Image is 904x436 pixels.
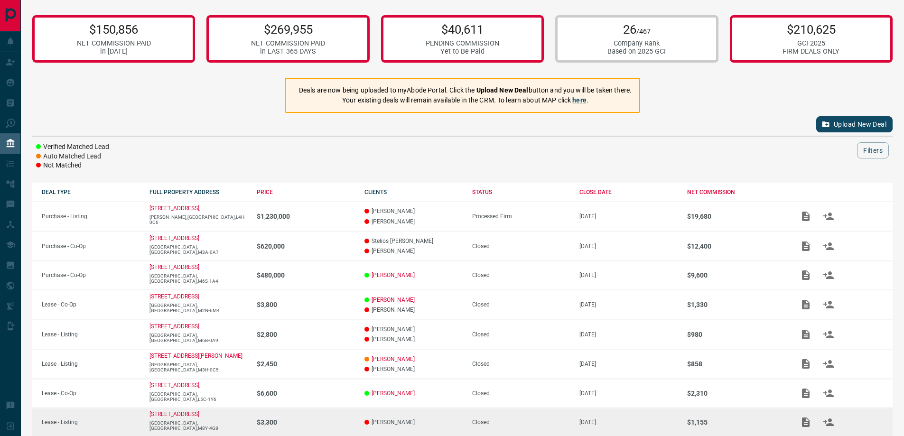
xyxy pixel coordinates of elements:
p: $480,000 [257,271,355,279]
p: Lease - Co-Op [42,301,140,308]
p: $150,856 [77,22,151,37]
div: PENDING COMMISSION [426,39,499,47]
p: Lease - Listing [42,331,140,338]
span: Match Clients [817,301,840,307]
span: Add / View Documents [794,331,817,337]
p: Your existing deals will remain available in the CRM. To learn about MAP click . [299,95,632,105]
a: [STREET_ADDRESS], [149,382,200,389]
span: Match Clients [817,360,840,367]
div: Yet to Be Paid [426,47,499,56]
p: 26 [607,22,666,37]
p: [PERSON_NAME] [364,336,463,343]
a: [STREET_ADDRESS] [149,235,199,241]
span: Add / View Documents [794,418,817,425]
p: [GEOGRAPHIC_DATA],[GEOGRAPHIC_DATA],M6B-0A9 [149,333,248,343]
p: [PERSON_NAME] [364,306,463,313]
div: in [DATE] [77,47,151,56]
a: [STREET_ADDRESS] [149,411,199,417]
p: [PERSON_NAME] [364,208,463,214]
span: Add / View Documents [794,390,817,396]
p: $1,230,000 [257,213,355,220]
li: Verified Matched Lead [36,142,109,152]
p: [GEOGRAPHIC_DATA],[GEOGRAPHIC_DATA],M8Y-4G8 [149,420,248,431]
p: $6,600 [257,390,355,397]
div: Closed [472,243,570,250]
p: [DATE] [579,390,678,397]
p: Lease - Listing [42,361,140,367]
p: $2,310 [687,390,785,397]
p: [GEOGRAPHIC_DATA],[GEOGRAPHIC_DATA],M3A-0A7 [149,244,248,255]
span: Match Clients [817,213,840,219]
span: Add / View Documents [794,213,817,219]
p: [DATE] [579,213,678,220]
p: $19,680 [687,213,785,220]
p: $3,800 [257,301,355,308]
a: [PERSON_NAME] [372,272,415,278]
div: GCI 2025 [783,39,839,47]
p: $2,450 [257,360,355,368]
p: [DATE] [579,272,678,278]
div: Closed [472,390,570,397]
div: NET COMMISSION PAID [77,39,151,47]
button: Filters [857,142,889,158]
div: FIRM DEALS ONLY [783,47,839,56]
p: [DATE] [579,243,678,250]
div: CLOSE DATE [579,189,678,195]
span: Match Clients [817,331,840,337]
a: here [572,96,587,104]
span: Add / View Documents [794,301,817,307]
div: Closed [472,419,570,426]
div: Closed [472,331,570,338]
a: [PERSON_NAME] [372,356,415,362]
span: Match Clients [817,418,840,425]
a: [STREET_ADDRESS] [149,323,199,330]
p: $1,330 [687,301,785,308]
p: [PERSON_NAME] [364,366,463,372]
p: $980 [687,331,785,338]
p: [GEOGRAPHIC_DATA],[GEOGRAPHIC_DATA],L5C-1Y6 [149,391,248,402]
div: STATUS [472,189,570,195]
p: [PERSON_NAME] [364,248,463,254]
div: PRICE [257,189,355,195]
p: $3,300 [257,418,355,426]
p: $210,625 [783,22,839,37]
p: [PERSON_NAME],[GEOGRAPHIC_DATA],L4H-0C6 [149,214,248,225]
p: [PERSON_NAME] [364,419,463,426]
p: [STREET_ADDRESS][PERSON_NAME] [149,353,242,359]
p: $12,400 [687,242,785,250]
span: Add / View Documents [794,242,817,249]
p: [DATE] [579,301,678,308]
a: [PERSON_NAME] [372,297,415,303]
span: Add / View Documents [794,272,817,278]
p: [DATE] [579,331,678,338]
div: Closed [472,272,570,278]
a: [STREET_ADDRESS] [149,264,199,270]
div: DEAL TYPE [42,189,140,195]
p: [PERSON_NAME] [364,218,463,225]
p: $269,955 [251,22,325,37]
button: Upload New Deal [816,116,893,132]
a: [PERSON_NAME] [372,390,415,397]
p: Stelios [PERSON_NAME] [364,238,463,244]
div: NET COMMISSION PAID [251,39,325,47]
li: Not Matched [36,161,109,170]
p: Purchase - Listing [42,213,140,220]
p: $620,000 [257,242,355,250]
div: NET COMMISSION [687,189,785,195]
span: Match Clients [817,242,840,249]
a: [STREET_ADDRESS], [149,205,200,212]
div: CLIENTS [364,189,463,195]
div: Processed Firm [472,213,570,220]
p: Purchase - Co-Op [42,272,140,278]
p: Lease - Co-Op [42,390,140,397]
span: Match Clients [817,272,840,278]
p: $2,800 [257,331,355,338]
strong: Upload New Deal [476,86,529,94]
p: $9,600 [687,271,785,279]
p: [DATE] [579,419,678,426]
div: Based on 2025 GCI [607,47,666,56]
p: [DATE] [579,361,678,367]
